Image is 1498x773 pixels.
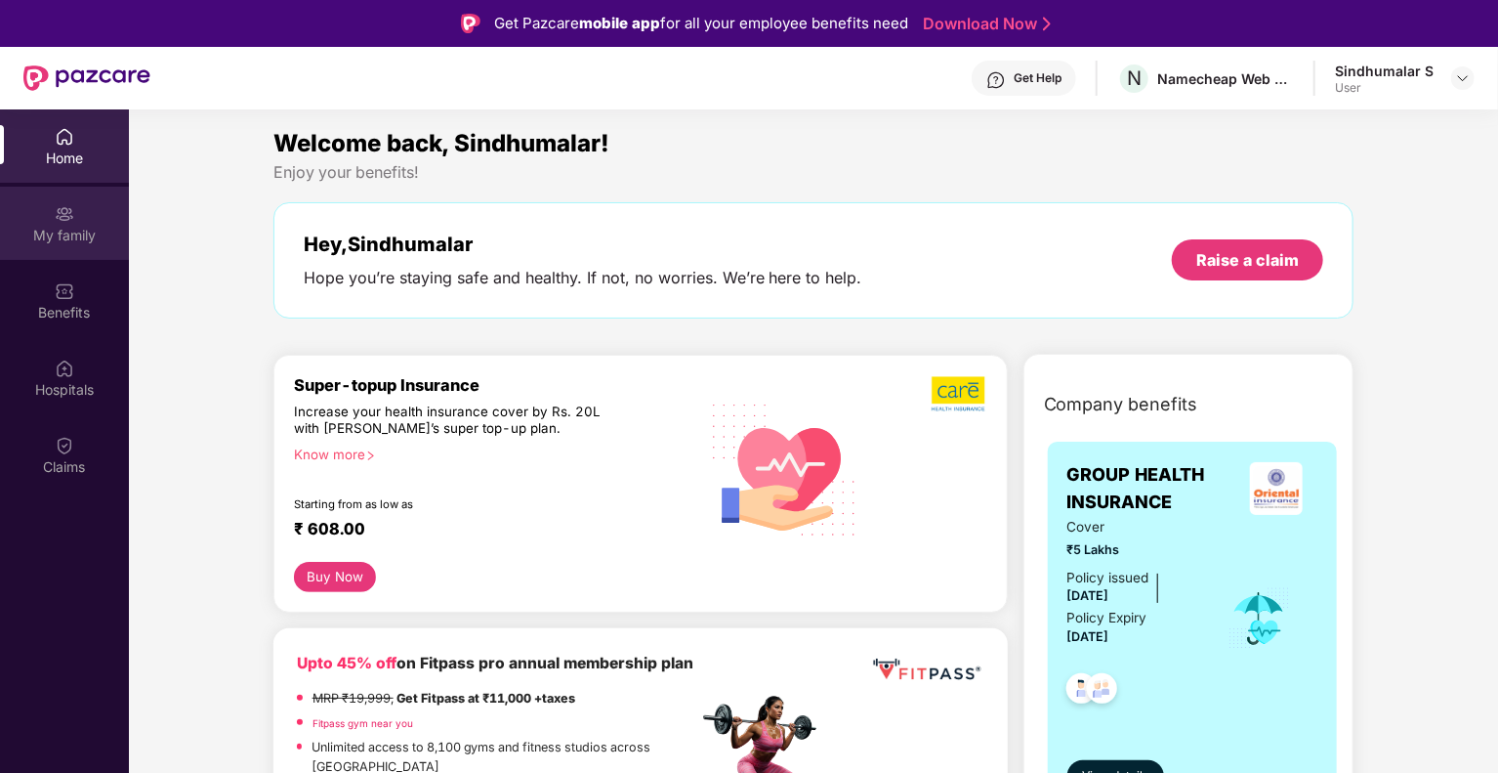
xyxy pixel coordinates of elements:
[923,14,1045,34] a: Download Now
[273,162,1354,183] div: Enjoy your benefits!
[297,654,693,672] b: on Fitpass pro annual membership plan
[1067,568,1149,588] div: Policy issued
[294,447,687,460] div: Know more
[1044,391,1198,418] span: Company benefits
[294,562,377,592] button: Buy Now
[312,691,394,706] del: MRP ₹19,999,
[1335,62,1434,80] div: Sindhumalar S
[461,14,480,33] img: Logo
[23,65,150,91] img: New Pazcare Logo
[1078,667,1126,715] img: svg+xml;base64,PHN2ZyB4bWxucz0iaHR0cDovL3d3dy53My5vcmcvMjAwMC9zdmciIHdpZHRoPSI0OC45NDMiIGhlaWdodD...
[869,652,983,688] img: fppp.png
[1067,608,1147,628] div: Policy Expiry
[1455,70,1471,86] img: svg+xml;base64,PHN2ZyBpZD0iRHJvcGRvd24tMzJ4MzIiIHhtbG5zPSJodHRwOi8vd3d3LnczLm9yZy8yMDAwL3N2ZyIgd2...
[1228,586,1291,651] img: icon
[1058,667,1105,715] img: svg+xml;base64,PHN2ZyB4bWxucz0iaHR0cDovL3d3dy53My5vcmcvMjAwMC9zdmciIHdpZHRoPSI0OC45NDMiIGhlaWdodD...
[932,375,987,412] img: b5dec4f62d2307b9de63beb79f102df3.png
[294,519,679,542] div: ₹ 608.00
[1043,14,1051,34] img: Stroke
[986,70,1006,90] img: svg+xml;base64,PHN2ZyBpZD0iSGVscC0zMngzMiIgeG1sbnM9Imh0dHA6Ly93d3cudzMub3JnLzIwMDAvc3ZnIiB3aWR0aD...
[1067,461,1235,517] span: GROUP HEALTH INSURANCE
[55,359,74,378] img: svg+xml;base64,PHN2ZyBpZD0iSG9zcGl0YWxzIiB4bWxucz0iaHR0cDovL3d3dy53My5vcmcvMjAwMC9zdmciIHdpZHRoPS...
[1067,629,1109,644] span: [DATE]
[1250,462,1303,515] img: insurerLogo
[294,497,615,511] div: Starting from as low as
[297,654,396,672] b: Upto 45% off
[55,204,74,224] img: svg+xml;base64,PHN2ZyB3aWR0aD0iMjAiIGhlaWdodD0iMjAiIHZpZXdCb3g9IjAgMCAyMCAyMCIgZmlsbD0ibm9uZSIgeG...
[304,233,862,256] div: Hey, Sindhumalar
[55,127,74,147] img: svg+xml;base64,PHN2ZyBpZD0iSG9tZSIgeG1sbnM9Imh0dHA6Ly93d3cudzMub3JnLzIwMDAvc3ZnIiB3aWR0aD0iMjAiIG...
[273,129,609,157] span: Welcome back, Sindhumalar!
[294,404,614,439] div: Increase your health insurance cover by Rs. 20L with [PERSON_NAME]’s super top-up plan.
[494,12,908,35] div: Get Pazcare for all your employee benefits need
[1196,249,1299,271] div: Raise a claim
[1067,517,1201,537] span: Cover
[579,14,660,32] strong: mobile app
[304,268,862,288] div: Hope you’re staying safe and healthy. If not, no worries. We’re here to help.
[698,380,872,557] img: svg+xml;base64,PHN2ZyB4bWxucz0iaHR0cDovL3d3dy53My5vcmcvMjAwMC9zdmciIHhtbG5zOnhsaW5rPSJodHRwOi8vd3...
[55,436,74,455] img: svg+xml;base64,PHN2ZyBpZD0iQ2xhaW0iIHhtbG5zPSJodHRwOi8vd3d3LnczLm9yZy8yMDAwL3N2ZyIgd2lkdGg9IjIwIi...
[1014,70,1061,86] div: Get Help
[1067,540,1201,560] span: ₹5 Lakhs
[312,717,413,729] a: Fitpass gym near you
[294,375,698,395] div: Super-topup Insurance
[1067,588,1109,603] span: [DATE]
[1127,66,1142,90] span: N
[55,281,74,301] img: svg+xml;base64,PHN2ZyBpZD0iQmVuZWZpdHMiIHhtbG5zPSJodHRwOi8vd3d3LnczLm9yZy8yMDAwL3N2ZyIgd2lkdGg9Ij...
[396,691,575,706] strong: Get Fitpass at ₹11,000 +taxes
[1157,69,1294,88] div: Namecheap Web services Pvt Ltd
[365,451,376,461] span: right
[1335,80,1434,96] div: User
